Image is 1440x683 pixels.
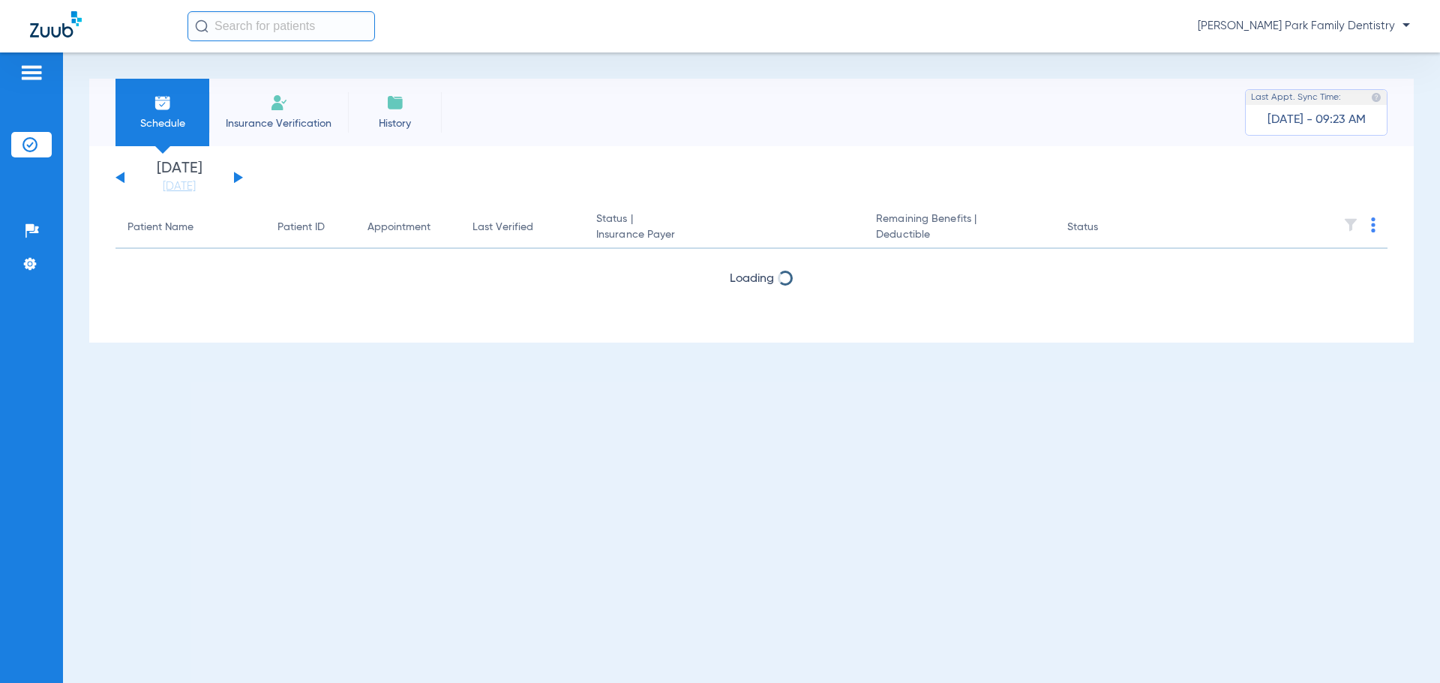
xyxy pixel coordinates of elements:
[1343,217,1358,232] img: filter.svg
[1267,112,1366,127] span: [DATE] - 09:23 AM
[19,64,43,82] img: hamburger-icon
[127,116,198,131] span: Schedule
[270,94,288,112] img: Manual Insurance Verification
[596,227,852,243] span: Insurance Payer
[386,94,404,112] img: History
[277,220,343,235] div: Patient ID
[1371,217,1375,232] img: group-dot-blue.svg
[876,227,1042,243] span: Deductible
[195,19,208,33] img: Search Icon
[472,220,533,235] div: Last Verified
[1251,90,1341,105] span: Last Appt. Sync Time:
[472,220,572,235] div: Last Verified
[134,179,224,194] a: [DATE]
[220,116,337,131] span: Insurance Verification
[127,220,193,235] div: Patient Name
[1055,207,1156,249] th: Status
[127,220,253,235] div: Patient Name
[277,220,325,235] div: Patient ID
[1198,19,1410,34] span: [PERSON_NAME] Park Family Dentistry
[154,94,172,112] img: Schedule
[584,207,864,249] th: Status |
[367,220,448,235] div: Appointment
[730,273,774,285] span: Loading
[367,220,430,235] div: Appointment
[359,116,430,131] span: History
[30,11,82,37] img: Zuub Logo
[864,207,1054,249] th: Remaining Benefits |
[1371,92,1381,103] img: last sync help info
[187,11,375,41] input: Search for patients
[134,161,224,194] li: [DATE]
